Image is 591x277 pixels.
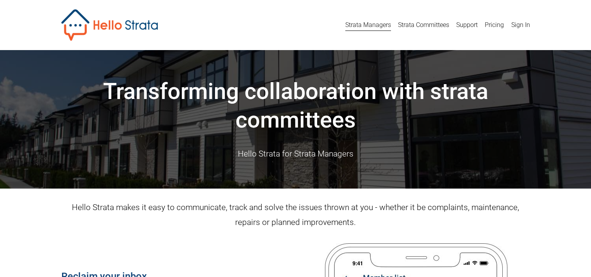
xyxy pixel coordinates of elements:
p: Hello Strata makes it easy to communicate, track and solve the issues thrown at you - whether it ... [61,200,530,230]
a: Pricing [485,19,504,31]
a: Strata Committees [398,19,449,31]
a: Strata Managers [345,19,391,31]
img: Hello Strata [61,9,158,41]
h1: Transforming collaboration with strata committees [61,77,530,134]
a: Support [456,19,478,31]
p: Hello Strata for Strata Managers [61,147,530,161]
a: Sign In [511,19,530,31]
